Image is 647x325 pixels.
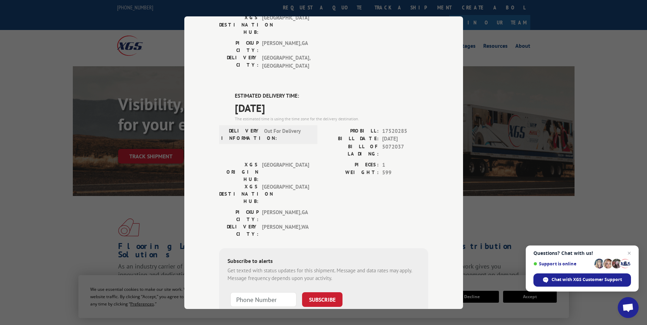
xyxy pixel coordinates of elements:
[262,54,309,70] span: [GEOGRAPHIC_DATA] , [GEOGRAPHIC_DATA]
[262,14,309,36] span: [GEOGRAPHIC_DATA]
[382,161,428,169] span: 1
[533,250,631,256] span: Questions? Chat with us!
[382,169,428,177] span: 599
[219,183,259,205] label: XGS DESTINATION HUB:
[552,277,622,283] span: Chat with XGS Customer Support
[324,143,379,157] label: BILL OF LADING:
[533,261,592,266] span: Support is online
[235,100,428,115] span: [DATE]
[262,208,309,223] span: [PERSON_NAME] , GA
[533,273,631,287] span: Chat with XGS Customer Support
[382,135,428,143] span: [DATE]
[262,161,309,183] span: [GEOGRAPHIC_DATA]
[219,54,259,70] label: DELIVERY CITY:
[235,115,428,122] div: The estimated time is using the time zone for the delivery destination.
[302,292,342,307] button: SUBSCRIBE
[228,266,420,282] div: Get texted with status updates for this shipment. Message and data rates may apply. Message frequ...
[219,208,259,223] label: PICKUP CITY:
[382,143,428,157] span: 5072037
[382,127,428,135] span: 17520285
[219,161,259,183] label: XGS ORIGIN HUB:
[324,161,379,169] label: PIECES:
[618,297,639,318] a: Open chat
[262,183,309,205] span: [GEOGRAPHIC_DATA]
[230,292,296,307] input: Phone Number
[228,256,420,266] div: Subscribe to alerts
[235,92,428,100] label: ESTIMATED DELIVERY TIME:
[324,169,379,177] label: WEIGHT:
[264,127,311,142] span: Out For Delivery
[262,223,309,237] span: [PERSON_NAME] , WA
[324,135,379,143] label: BILL DATE:
[219,39,259,54] label: PICKUP CITY:
[262,39,309,54] span: [PERSON_NAME] , GA
[219,14,259,36] label: XGS DESTINATION HUB:
[219,223,259,237] label: DELIVERY CITY:
[324,127,379,135] label: PROBILL:
[221,127,261,142] label: DELIVERY INFORMATION:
